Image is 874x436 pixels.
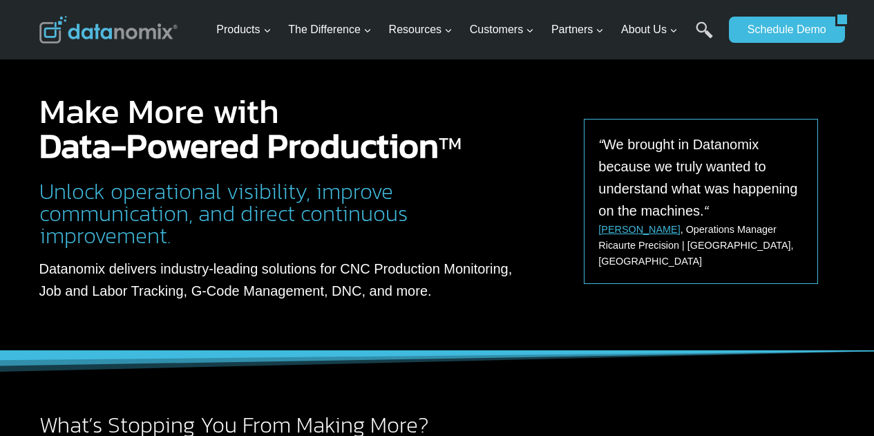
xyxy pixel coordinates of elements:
a: Schedule Demo [729,17,835,43]
p: Datanomix delivers industry-leading solutions for CNC Production Monitoring, Job and Labor Tracki... [39,258,525,302]
sup: TM [439,130,462,156]
nav: Primary Navigation [211,8,722,53]
a: Search [696,21,713,53]
h2: What’s Stopping You From Making More? [39,414,506,436]
span: About Us [621,21,678,39]
strong: Data-Powered Production [39,120,439,171]
span: Resources [389,21,453,39]
span: Customers [470,21,534,39]
a: [PERSON_NAME] [598,224,680,235]
em: “ [598,137,603,152]
span: Products [216,21,271,39]
p: Ricaurte Precision | [GEOGRAPHIC_DATA], [GEOGRAPHIC_DATA] [598,238,804,269]
p: , Operations Manager [598,222,777,238]
p: We brought in Datanomix because we truly wanted to understand what was happening on the machines. [598,133,804,222]
span: Partners [551,21,604,39]
em: “ [704,203,709,218]
h1: Make More with [39,94,525,163]
span: The Difference [288,21,372,39]
img: Datanomix [39,16,178,44]
h2: Unlock operational visibility, improve communication, and direct continuous improvement. [39,180,525,247]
